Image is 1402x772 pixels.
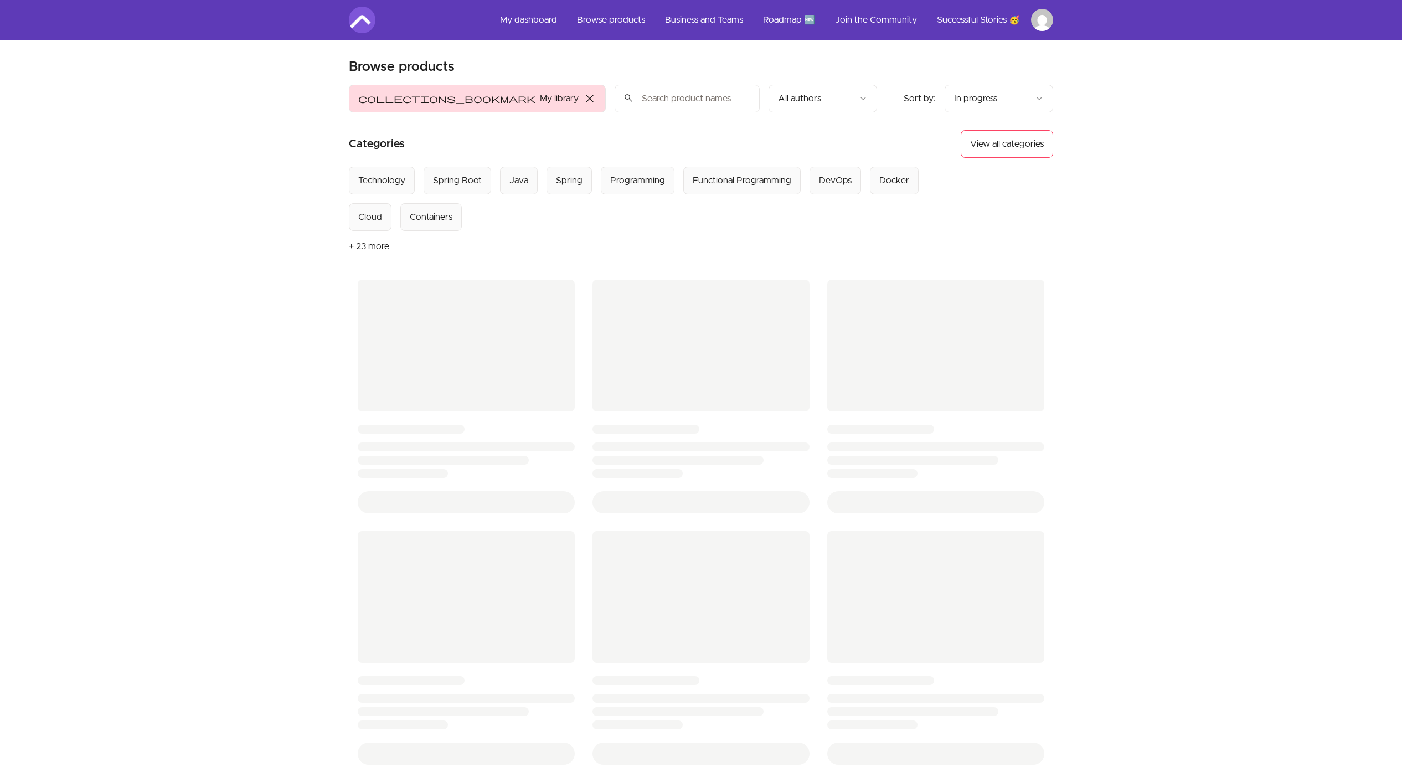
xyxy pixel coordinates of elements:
[349,231,389,262] button: + 23 more
[769,85,877,112] button: Filter by author
[928,7,1029,33] a: Successful Stories 🥳
[623,90,633,106] span: search
[358,210,382,224] div: Cloud
[754,7,824,33] a: Roadmap 🆕
[945,85,1053,112] button: Product sort options
[819,174,852,187] div: DevOps
[509,174,528,187] div: Java
[556,174,583,187] div: Spring
[961,130,1053,158] button: View all categories
[879,174,909,187] div: Docker
[615,85,760,112] input: Search product names
[656,7,752,33] a: Business and Teams
[358,92,535,105] span: collections_bookmark
[349,58,455,76] h2: Browse products
[410,210,452,224] div: Containers
[491,7,1053,33] nav: Main
[693,174,791,187] div: Functional Programming
[826,7,926,33] a: Join the Community
[349,85,606,112] button: Filter by My library
[568,7,654,33] a: Browse products
[904,94,936,103] span: Sort by:
[610,174,665,187] div: Programming
[358,174,405,187] div: Technology
[583,92,596,105] span: close
[349,130,405,158] h2: Categories
[1031,9,1053,31] img: Profile image for Nicolas Ardizzoli
[491,7,566,33] a: My dashboard
[433,174,482,187] div: Spring Boot
[349,7,375,33] img: Amigoscode logo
